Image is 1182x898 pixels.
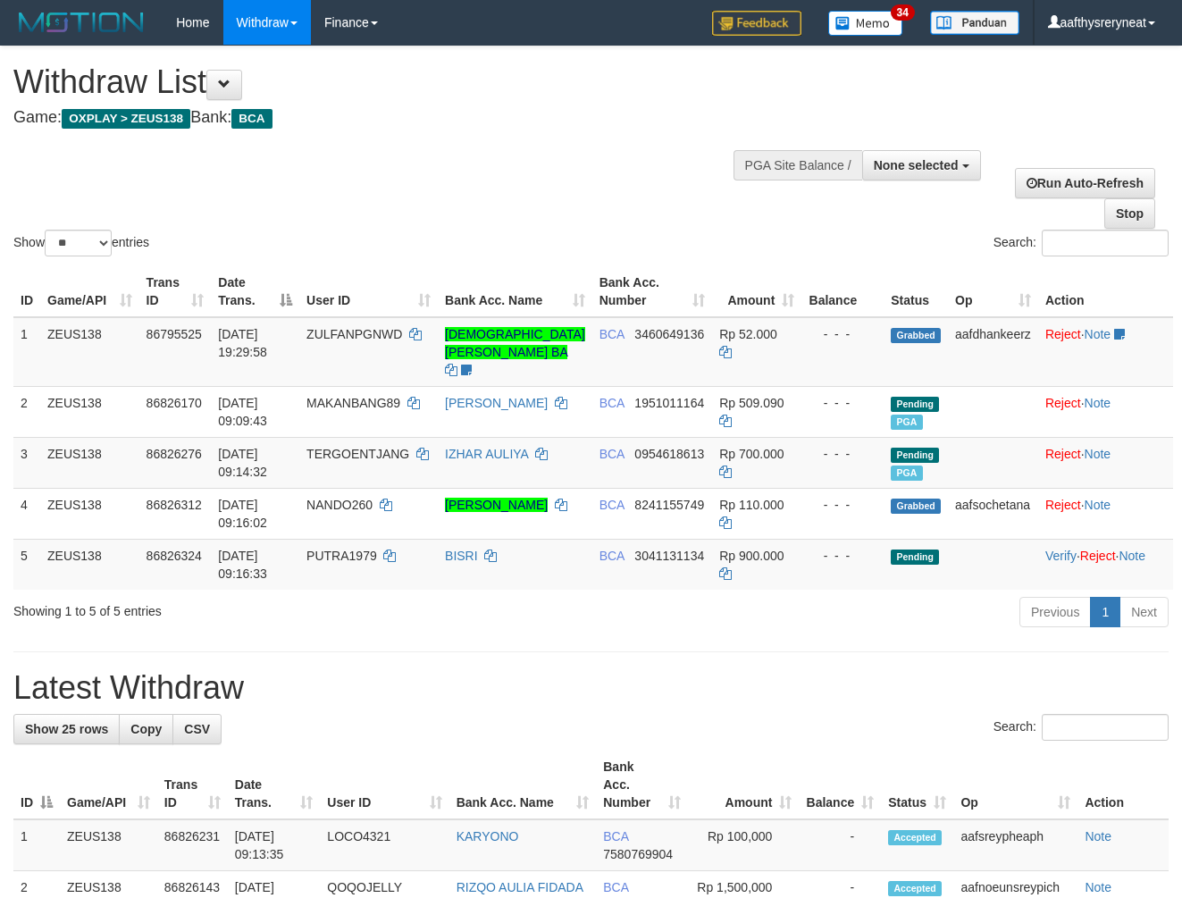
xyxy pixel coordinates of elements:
th: Trans ID: activate to sort column ascending [157,751,228,819]
span: Rp 900.000 [719,549,784,563]
td: 1 [13,819,60,871]
span: Accepted [888,881,942,896]
td: 4 [13,488,40,539]
td: [DATE] 09:13:35 [228,819,321,871]
a: [DEMOGRAPHIC_DATA][PERSON_NAME] BA [445,327,585,359]
th: Date Trans.: activate to sort column descending [211,266,299,317]
td: ZEUS138 [40,386,139,437]
a: 1 [1090,597,1120,627]
a: Reject [1045,447,1081,461]
td: · [1038,488,1173,539]
span: Rp 52.000 [719,327,777,341]
span: BCA [599,447,625,461]
a: Verify [1045,549,1077,563]
span: Copy 8241155749 to clipboard [634,498,704,512]
img: MOTION_logo.png [13,9,149,36]
button: None selected [862,150,981,180]
h4: Game: Bank: [13,109,770,127]
span: 86826324 [147,549,202,563]
span: TERGOENTJANG [306,447,409,461]
th: Bank Acc. Number: activate to sort column ascending [596,751,688,819]
div: - - - [809,445,876,463]
th: Action [1038,266,1173,317]
td: ZEUS138 [40,317,139,387]
td: 86826231 [157,819,228,871]
th: Bank Acc. Name: activate to sort column ascending [438,266,592,317]
td: LOCO4321 [320,819,448,871]
a: Reject [1045,498,1081,512]
th: Status: activate to sort column ascending [881,751,953,819]
td: aafsochetana [948,488,1038,539]
span: BCA [599,498,625,512]
th: Op: activate to sort column ascending [948,266,1038,317]
span: Copy 3041131134 to clipboard [634,549,704,563]
td: 5 [13,539,40,590]
span: Rp 509.090 [719,396,784,410]
span: Copy 1951011164 to clipboard [634,396,704,410]
a: Note [1119,549,1145,563]
th: User ID: activate to sort column ascending [299,266,438,317]
a: RIZQO AULIA FIDADA [457,880,583,894]
a: Show 25 rows [13,714,120,744]
img: Feedback.jpg [712,11,801,36]
img: panduan.png [930,11,1019,35]
td: ZEUS138 [40,539,139,590]
a: Note [1085,327,1111,341]
a: [PERSON_NAME] [445,498,548,512]
span: Copy 3460649136 to clipboard [634,327,704,341]
span: CSV [184,722,210,736]
label: Show entries [13,230,149,256]
span: 34 [891,4,915,21]
label: Search: [993,230,1169,256]
td: 2 [13,386,40,437]
select: Showentries [45,230,112,256]
td: 1 [13,317,40,387]
th: Bank Acc. Name: activate to sort column ascending [449,751,597,819]
div: PGA Site Balance / [734,150,862,180]
span: MAKANBANG89 [306,396,400,410]
td: - [799,819,881,871]
td: 3 [13,437,40,488]
a: Copy [119,714,173,744]
a: Reject [1045,327,1081,341]
span: [DATE] 09:09:43 [218,396,267,428]
td: · [1038,437,1173,488]
span: 86826312 [147,498,202,512]
span: PUTRA1979 [306,549,377,563]
td: aafdhankeerz [948,317,1038,387]
th: Amount: activate to sort column ascending [712,266,801,317]
h1: Latest Withdraw [13,670,1169,706]
span: BCA [599,396,625,410]
div: - - - [809,394,876,412]
span: None selected [874,158,959,172]
h1: Withdraw List [13,64,770,100]
td: aafsreypheaph [953,819,1077,871]
span: Rp 700.000 [719,447,784,461]
a: Reject [1080,549,1116,563]
th: Action [1077,751,1169,819]
span: [DATE] 09:16:33 [218,549,267,581]
span: BCA [599,327,625,341]
span: [DATE] 09:14:32 [218,447,267,479]
label: Search: [993,714,1169,741]
a: Stop [1104,198,1155,229]
span: Copy 7580769904 to clipboard [603,847,673,861]
span: 86826170 [147,396,202,410]
a: Note [1085,396,1111,410]
td: ZEUS138 [40,488,139,539]
a: [PERSON_NAME] [445,396,548,410]
img: Button%20Memo.svg [828,11,903,36]
td: · · [1038,539,1173,590]
span: Marked by aafnoeunsreypich [891,466,922,481]
span: Rp 110.000 [719,498,784,512]
th: Op: activate to sort column ascending [953,751,1077,819]
span: BCA [599,549,625,563]
span: Pending [891,550,939,565]
th: Amount: activate to sort column ascending [688,751,800,819]
span: 86826276 [147,447,202,461]
a: Note [1085,447,1111,461]
td: ZEUS138 [60,819,157,871]
th: ID: activate to sort column descending [13,751,60,819]
span: BCA [603,880,628,894]
span: Pending [891,397,939,412]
